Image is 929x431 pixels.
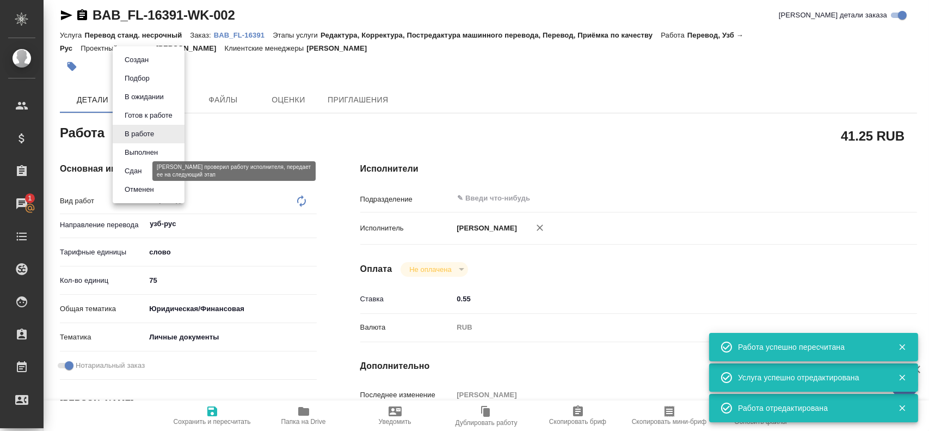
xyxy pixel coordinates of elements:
div: Работа отредактирована [738,403,882,414]
button: Закрыть [891,373,913,383]
div: Услуга успешно отредактирована [738,372,882,383]
button: Готов к работе [121,110,176,122]
button: Сдан [121,165,145,177]
div: Работа успешно пересчитана [738,342,882,353]
button: Закрыть [891,342,913,352]
button: Выполнен [121,147,161,159]
button: Закрыть [891,403,913,413]
button: В работе [121,128,157,140]
button: Создан [121,54,152,66]
button: Подбор [121,72,153,84]
button: В ожидании [121,91,167,103]
button: Отменен [121,184,157,196]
